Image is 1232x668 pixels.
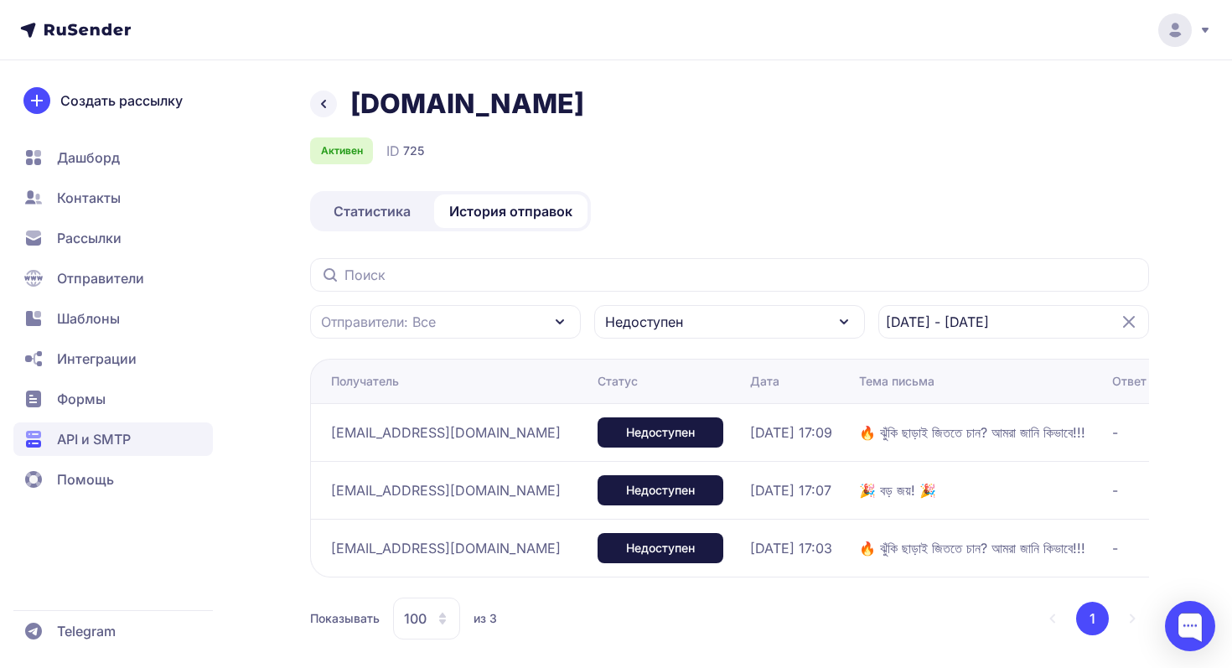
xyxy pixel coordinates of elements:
[386,141,424,161] div: ID
[859,422,1085,443] span: 🔥 ঝুঁকি ছাড়াই জিততে চান? আমরা জানি কিভাবে!!!
[750,480,831,500] span: [DATE] 17:07
[474,610,497,627] span: из 3
[859,373,934,390] div: Тема письма
[1112,373,1183,390] div: Ответ SMTP
[403,142,424,159] span: 725
[350,87,584,121] h1: [DOMAIN_NAME]
[57,228,122,248] span: Рассылки
[626,482,695,499] span: Недоступен
[878,305,1149,339] input: Datepicker input
[750,422,832,443] span: [DATE] 17:09
[57,469,114,489] span: Помощь
[334,201,411,221] span: Статистика
[626,540,695,557] span: Недоступен
[321,312,436,332] span: Отправители: Все
[331,480,561,500] span: [EMAIL_ADDRESS][DOMAIN_NAME]
[57,429,131,449] span: API и SMTP
[310,610,380,627] span: Показывать
[57,148,120,168] span: Дашборд
[313,194,431,228] a: Статистика
[750,373,779,390] div: Дата
[60,91,183,111] span: Создать рассылку
[57,349,137,369] span: Интеграции
[859,480,936,500] span: 🎉 বড় জয়! 🎉
[434,194,588,228] a: История отправок
[331,538,561,558] span: [EMAIL_ADDRESS][DOMAIN_NAME]
[598,373,638,390] div: Статус
[1076,602,1109,635] button: 1
[57,621,116,641] span: Telegram
[859,538,1085,558] span: 🔥 ঝুঁকি ছাড়াই জিততে চান? আমরা জানি কিভাবে!!!
[331,373,399,390] div: Получатель
[605,312,683,332] span: Недоступен
[449,201,572,221] span: История отправок
[321,144,363,158] span: Активен
[331,422,561,443] span: [EMAIL_ADDRESS][DOMAIN_NAME]
[750,538,832,558] span: [DATE] 17:03
[13,614,213,648] a: Telegram
[57,389,106,409] span: Формы
[57,268,144,288] span: Отправители
[626,424,695,441] span: Недоступен
[310,258,1149,292] input: Поиск
[404,608,427,629] span: 100
[57,188,121,208] span: Контакты
[57,308,120,329] span: Шаблоны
